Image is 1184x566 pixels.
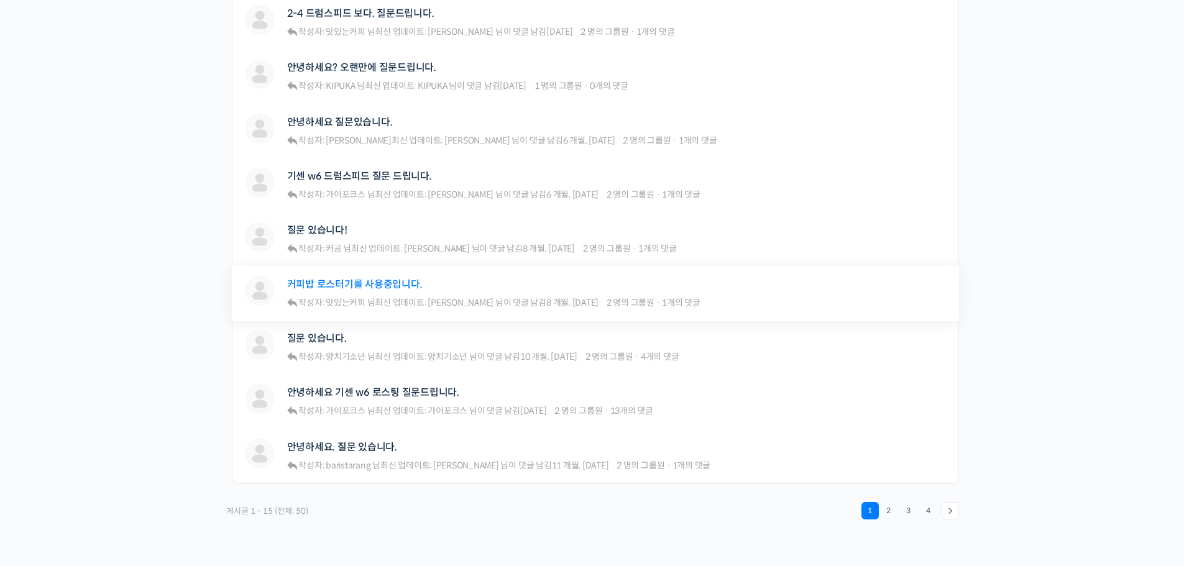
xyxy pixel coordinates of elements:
[298,460,710,471] div: 최신 업데이트:
[523,243,575,254] a: 8 개월, [DATE]
[298,405,653,416] div: 최신 업데이트:
[635,351,639,362] span: ·
[298,135,717,146] div: 최신 업데이트:
[656,189,661,200] span: ·
[287,441,397,453] a: 안녕하세요. 질문 있습니다.
[581,26,628,37] span: 2 명의 그룹원
[656,297,661,308] span: ·
[583,243,631,254] span: 2 명의 그룹원
[298,26,375,37] span: 작성자: 맛있는커피 님
[672,460,711,471] span: 1개의 댓글
[287,224,347,236] a: 질문 있습니다!
[546,297,599,308] a: 8 개월, [DATE]
[298,80,628,91] div: 최신 업데이트:
[666,460,671,471] span: ·
[192,413,207,422] span: 설정
[428,351,467,362] span: 양치기소년
[520,405,547,416] a: [DATE]
[426,405,546,416] span: 님이 댓글 남김
[298,189,700,200] div: 최신 업데이트:
[444,135,510,146] span: [PERSON_NAME]
[535,80,582,91] span: 1 명의 그룹원
[426,189,493,200] a: [PERSON_NAME]
[604,405,608,416] span: ·
[520,351,577,362] a: 10 개월, [DATE]
[160,394,239,425] a: 설정
[426,189,599,200] span: 님이 댓글 남김
[607,189,654,200] span: 2 명의 그룹원
[298,297,700,308] div: 최신 업데이트:
[426,405,467,416] a: 가이포크스
[426,351,467,362] a: 양치기소년
[298,26,674,37] div: 최신 업데이트:
[298,460,380,471] span: 작성자: baristarang 님
[426,26,493,37] a: [PERSON_NAME]
[402,243,575,254] span: 님이 댓글 남김
[552,460,609,471] a: 11 개월, [DATE]
[298,297,375,308] span: 작성자: 맛있는커피 님
[287,116,393,128] a: 안녕하세요 질문있습니다.
[298,243,351,254] span: 작성자: 커공 님
[4,394,82,425] a: 홈
[287,170,432,182] a: 기센 w6 드럼스피드 질문 드립니다.
[428,297,493,308] span: [PERSON_NAME]
[287,386,459,398] a: 안녕하세요 기센 w6 로스팅 질문드립니다.
[880,502,897,519] a: 2
[662,297,700,308] span: 1개의 댓글
[431,460,499,471] a: [PERSON_NAME]
[428,26,493,37] span: [PERSON_NAME]
[428,405,467,416] span: 가이포크스
[641,351,679,362] span: 4개의 댓글
[546,189,599,200] a: 6 개월, [DATE]
[404,243,470,254] span: [PERSON_NAME]
[607,297,654,308] span: 2 명의 그룹원
[39,413,47,422] span: 홈
[426,351,577,362] span: 님이 댓글 남김
[426,297,493,308] a: [PERSON_NAME]
[623,135,671,146] span: 2 명의 그룹원
[298,135,392,146] span: 작성자: [PERSON_NAME]
[416,80,526,91] span: 님이 댓글 남김
[585,351,633,362] span: 2 명의 그룹원
[672,135,677,146] span: ·
[298,351,375,362] span: 작성자: 양치기소년 님
[900,502,917,519] a: 3
[584,80,589,91] span: ·
[426,26,572,37] span: 님이 댓글 남김
[546,26,573,37] a: [DATE]
[679,135,717,146] span: 1개의 댓글
[636,26,675,37] span: 1개의 댓글
[554,405,602,416] span: 2 명의 그룹원
[428,189,493,200] span: [PERSON_NAME]
[298,243,676,254] div: 최신 업데이트:
[630,26,635,37] span: ·
[416,80,447,91] a: KIPUKA
[418,80,447,91] span: KIPUKA
[298,80,365,91] span: 작성자: KIPUKA 님
[402,243,470,254] a: [PERSON_NAME]
[662,189,700,200] span: 1개의 댓글
[563,135,615,146] a: 6 개월, [DATE]
[638,243,677,254] span: 1개의 댓글
[298,405,375,416] span: 작성자: 가이포크스 님
[114,413,129,423] span: 대화
[590,80,628,91] span: 0개의 댓글
[82,394,160,425] a: 대화
[426,297,599,308] span: 님이 댓글 남김
[226,502,309,520] div: 게시글 1 - 15 (전체: 50)
[287,62,436,73] a: 안녕하세요? 오랜만에 질문드립니다.
[298,351,679,362] div: 최신 업데이트:
[287,278,423,290] a: 커피밥 로스터기를 사용중입니다.
[431,460,608,471] span: 님이 댓글 남김
[287,7,434,19] a: 2-4 드럼스피드 보다. 질문드립니다.
[443,135,510,146] a: [PERSON_NAME]
[287,332,347,344] a: 질문 있습니다.
[942,502,959,519] a: →
[433,460,499,471] span: [PERSON_NAME]
[610,405,653,416] span: 13개의 댓글
[861,502,879,519] span: 1
[920,502,937,519] a: 4
[443,135,615,146] span: 님이 댓글 남김
[298,189,375,200] span: 작성자: 가이포크스 님
[500,80,526,91] a: [DATE]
